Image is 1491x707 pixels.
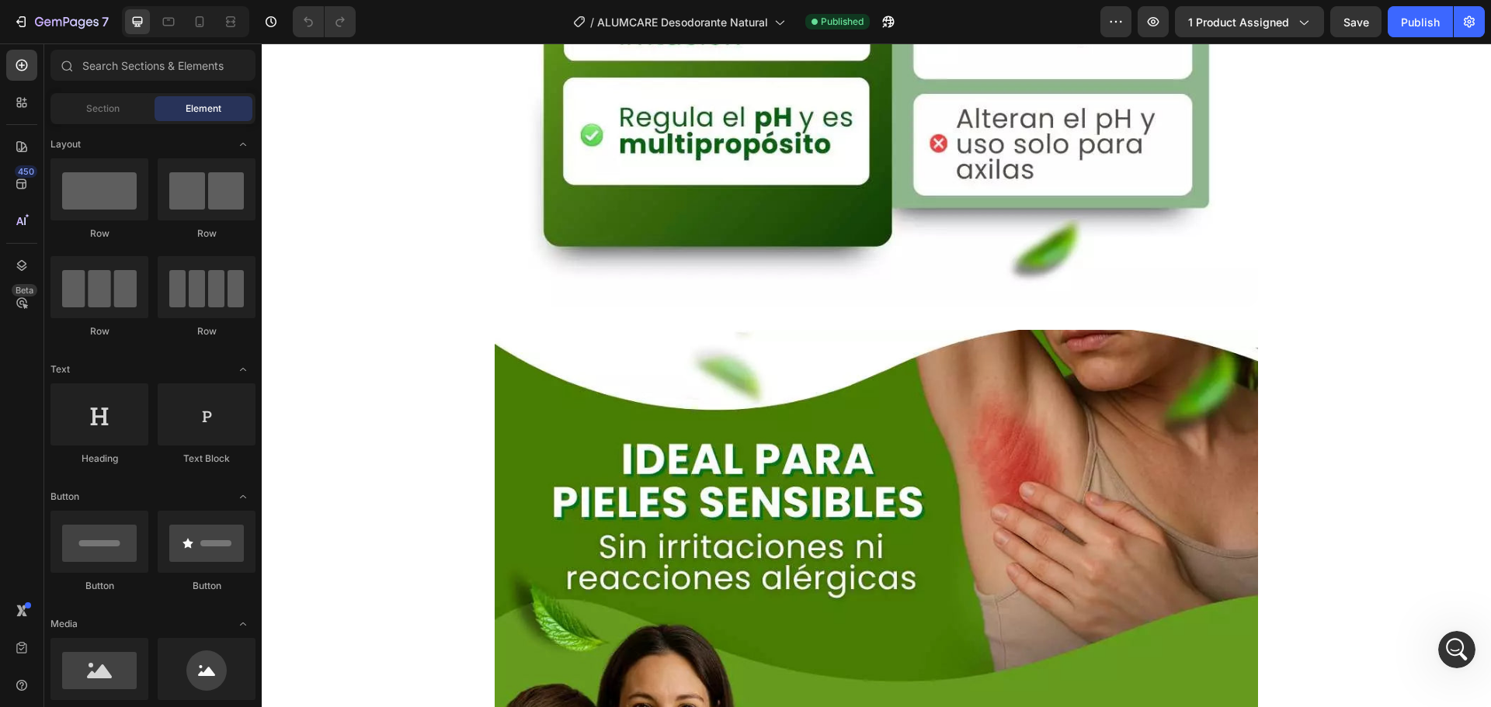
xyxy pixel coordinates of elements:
span: ALUMCARE Desodorante Natural [597,14,768,30]
div: Beta [12,284,37,296]
div: Heading [50,452,148,466]
span: Section [86,102,120,116]
span: Toggle open [231,484,255,509]
div: Button [158,579,255,593]
span: / [590,14,594,30]
div: Row [50,227,148,241]
div: 450 [15,165,37,178]
input: Search Sections & Elements [50,50,255,81]
div: Row [50,324,148,338]
button: Save [1330,6,1382,37]
span: Button [50,490,79,504]
button: Publish [1388,6,1453,37]
span: 1 product assigned [1188,14,1289,30]
div: Button [50,579,148,593]
button: 1 product assigned [1175,6,1324,37]
div: Text Block [158,452,255,466]
span: Toggle open [231,357,255,382]
iframe: Intercom live chat [1438,631,1475,668]
span: Toggle open [231,612,255,636]
p: 7 [102,12,109,31]
span: Save [1343,16,1369,29]
div: Publish [1401,14,1440,30]
span: Element [186,102,221,116]
span: Published [821,15,864,29]
div: Undo/Redo [293,6,356,37]
div: Row [158,324,255,338]
span: Toggle open [231,132,255,157]
button: Enviar un mensaje… [266,502,291,527]
iframe: Design area [262,43,1491,707]
span: Layout [50,137,81,151]
button: 7 [6,6,116,37]
span: Text [50,362,70,376]
span: Media [50,617,78,631]
div: Row [158,227,255,241]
